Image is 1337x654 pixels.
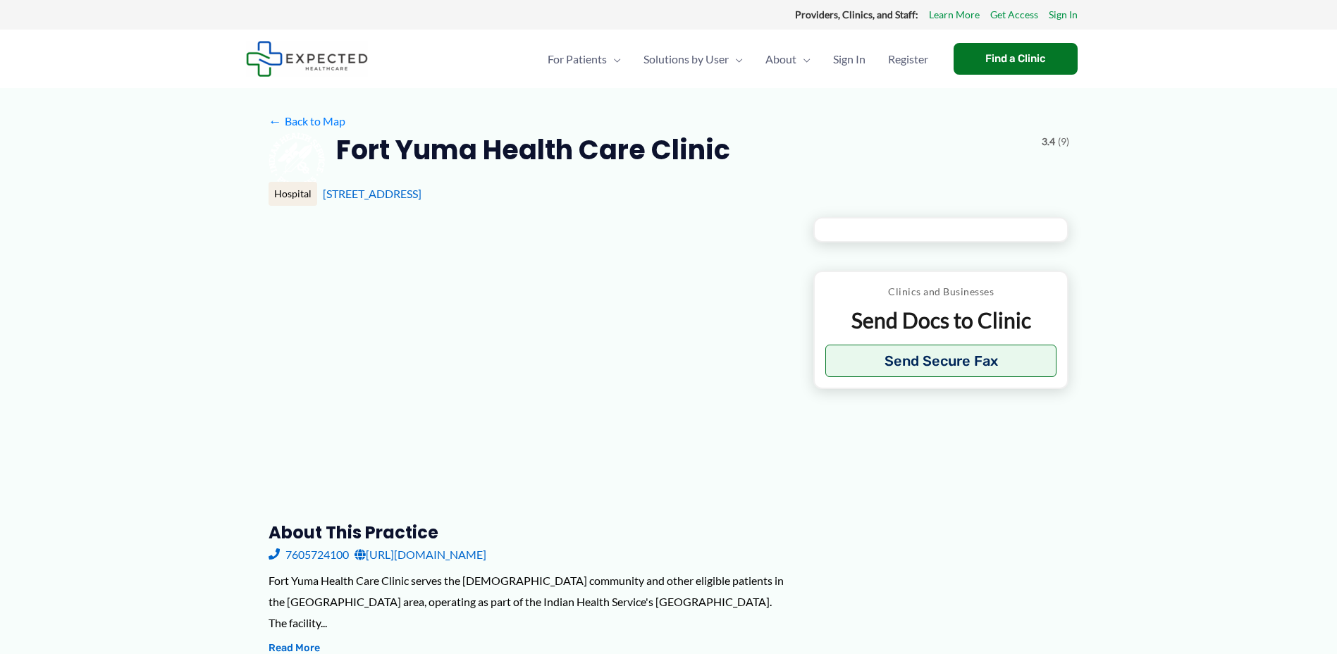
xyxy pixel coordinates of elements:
[269,570,791,633] div: Fort Yuma Health Care Clinic serves the [DEMOGRAPHIC_DATA] community and other eligible patients ...
[1049,6,1078,24] a: Sign In
[632,35,754,84] a: Solutions by UserMenu Toggle
[754,35,822,84] a: AboutMenu Toggle
[929,6,980,24] a: Learn More
[825,345,1057,377] button: Send Secure Fax
[877,35,939,84] a: Register
[729,35,743,84] span: Menu Toggle
[323,187,421,200] a: [STREET_ADDRESS]
[269,182,317,206] div: Hospital
[990,6,1038,24] a: Get Access
[954,43,1078,75] a: Find a Clinic
[825,283,1057,301] p: Clinics and Businesses
[1058,132,1069,151] span: (9)
[825,307,1057,334] p: Send Docs to Clinic
[269,522,791,543] h3: About this practice
[269,114,282,128] span: ←
[765,35,796,84] span: About
[548,35,607,84] span: For Patients
[795,8,918,20] strong: Providers, Clinics, and Staff:
[536,35,632,84] a: For PatientsMenu Toggle
[1042,132,1055,151] span: 3.4
[355,544,486,565] a: [URL][DOMAIN_NAME]
[269,111,345,132] a: ←Back to Map
[607,35,621,84] span: Menu Toggle
[888,35,928,84] span: Register
[796,35,811,84] span: Menu Toggle
[336,132,730,167] h2: Fort Yuma Health Care Clinic
[643,35,729,84] span: Solutions by User
[822,35,877,84] a: Sign In
[269,544,349,565] a: 7605724100
[536,35,939,84] nav: Primary Site Navigation
[246,41,368,77] img: Expected Healthcare Logo - side, dark font, small
[833,35,865,84] span: Sign In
